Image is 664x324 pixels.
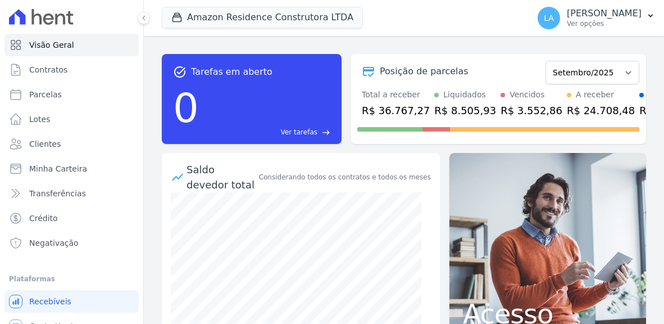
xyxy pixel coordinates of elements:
span: Negativação [29,237,79,249]
a: Lotes [4,108,139,130]
span: Clientes [29,138,61,150]
button: LA [PERSON_NAME] Ver opções [529,2,664,34]
span: Crédito [29,213,58,224]
span: Transferências [29,188,86,199]
div: Posição de parcelas [380,65,469,78]
span: Visão Geral [29,39,74,51]
a: Crédito [4,207,139,229]
a: Contratos [4,58,139,81]
p: [PERSON_NAME] [567,8,642,19]
p: Ver opções [567,19,642,28]
div: Vencidos [510,89,544,101]
div: 0 [173,79,199,137]
div: Considerando todos os contratos e todos os meses [259,172,431,182]
span: Tarefas em aberto [191,65,272,79]
a: Recebíveis [4,290,139,313]
span: east [322,128,330,137]
div: R$ 24.708,48 [567,103,635,118]
a: Transferências [4,182,139,205]
a: Clientes [4,133,139,155]
button: Amazon Residence Construtora LTDA [162,7,363,28]
a: Visão Geral [4,34,139,56]
span: Minha Carteira [29,163,87,174]
span: Ver tarefas [281,127,317,137]
a: Parcelas [4,83,139,106]
span: Contratos [29,64,67,75]
div: Total a receber [362,89,430,101]
div: Saldo devedor total [187,162,257,192]
span: LA [544,14,554,22]
div: R$ 3.552,86 [501,103,562,118]
div: R$ 8.505,93 [434,103,496,118]
span: Parcelas [29,89,62,100]
div: Liquidados [443,89,486,101]
span: Recebíveis [29,296,71,307]
a: Minha Carteira [4,157,139,180]
a: Ver tarefas east [203,127,330,137]
span: task_alt [173,65,187,79]
span: Lotes [29,114,51,125]
a: Negativação [4,232,139,254]
div: Plataformas [9,272,134,286]
div: A receber [576,89,614,101]
div: R$ 36.767,27 [362,103,430,118]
